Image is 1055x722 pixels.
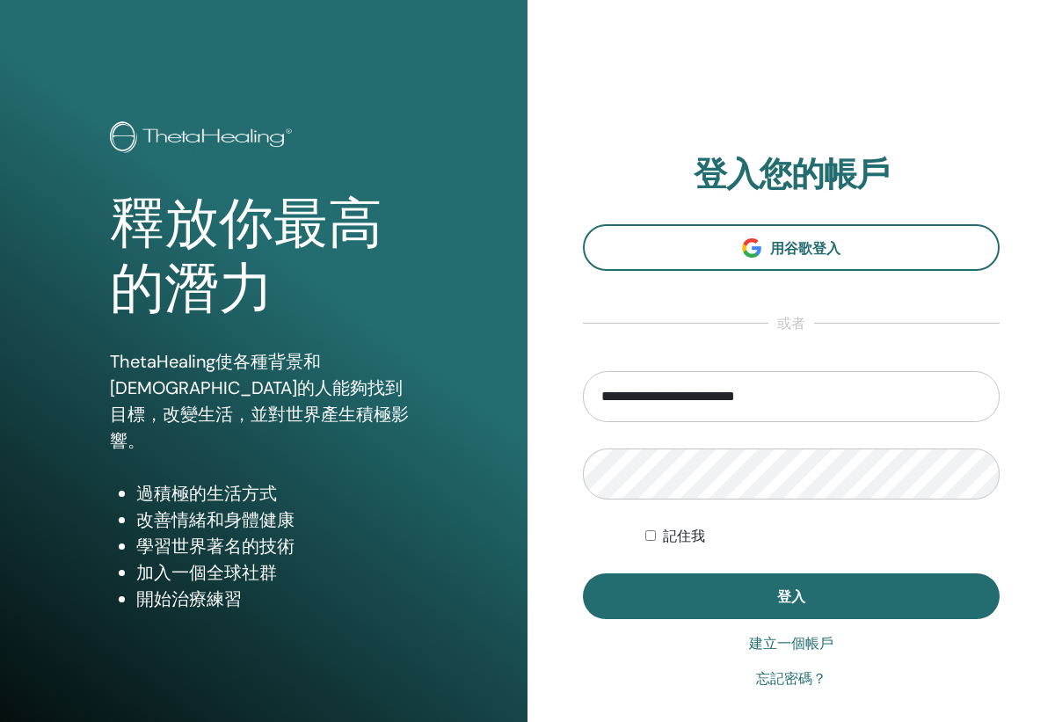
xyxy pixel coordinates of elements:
[136,559,418,586] li: 加入一個全球社群
[583,224,1000,271] a: 用谷歌登入
[110,348,418,454] p: ThetaHealing使各種背景和[DEMOGRAPHIC_DATA]的人能夠找到目標，改變生活，並對世界產生積極影響。
[136,480,418,507] li: 過積極的生活方式
[756,668,826,689] a: 忘記密碼？
[663,526,705,547] label: 記住我
[583,155,1000,195] h2: 登入您的帳戶
[583,573,1000,619] button: 登入
[768,313,814,334] span: 或者
[136,507,418,533] li: 改善情緒和身體健康
[136,586,418,612] li: 開始治療練習
[110,192,418,323] h1: 釋放你最高的潛力
[777,587,805,606] span: 登入
[770,239,840,258] span: 用谷歌登入
[749,633,833,654] a: 建立一個帳戶
[645,526,1000,547] div: 無限期地讓我保持身份驗證，或者直到我手動登出
[136,533,418,559] li: 學習世界著名的技術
